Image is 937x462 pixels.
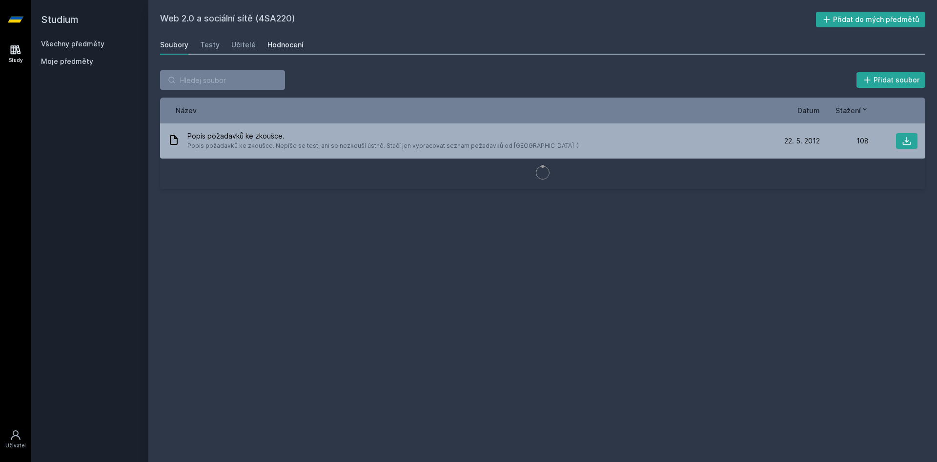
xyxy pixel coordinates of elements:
a: Všechny předměty [41,40,104,48]
div: Testy [200,40,220,50]
span: Moje předměty [41,57,93,66]
input: Hledej soubor [160,70,285,90]
span: Popis požadavků ke zkoušce. [187,131,579,141]
a: Soubory [160,35,188,55]
span: 22. 5. 2012 [784,136,820,146]
div: Soubory [160,40,188,50]
div: 108 [820,136,869,146]
a: Uživatel [2,424,29,454]
button: Přidat do mých předmětů [816,12,926,27]
div: Uživatel [5,442,26,449]
a: Učitelé [231,35,256,55]
button: Datum [797,105,820,116]
button: Název [176,105,197,116]
button: Stažení [835,105,869,116]
a: Testy [200,35,220,55]
span: Popis požadavků ke zkoušce. Nepíše se test, ani se nezkouší ústně. Stačí jen vypracovat seznam po... [187,141,579,151]
span: Stažení [835,105,861,116]
div: Učitelé [231,40,256,50]
a: Study [2,39,29,69]
div: Hodnocení [267,40,304,50]
button: Přidat soubor [856,72,926,88]
h2: Web 2.0 a sociální sítě (4SA220) [160,12,816,27]
div: Study [9,57,23,64]
a: Hodnocení [267,35,304,55]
